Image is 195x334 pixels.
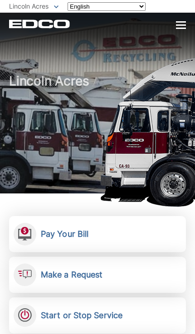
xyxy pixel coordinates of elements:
[41,270,102,280] h2: Make a Request
[9,19,70,28] a: EDCD logo. Return to the homepage.
[41,229,88,239] h2: Pay Your Bill
[9,257,186,293] a: Make a Request
[68,2,146,11] select: Select a language
[9,74,186,196] h1: Lincoln Acres
[9,2,49,10] span: Lincoln Acres
[41,310,122,320] h2: Start or Stop Service
[9,216,186,252] a: Pay Your Bill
